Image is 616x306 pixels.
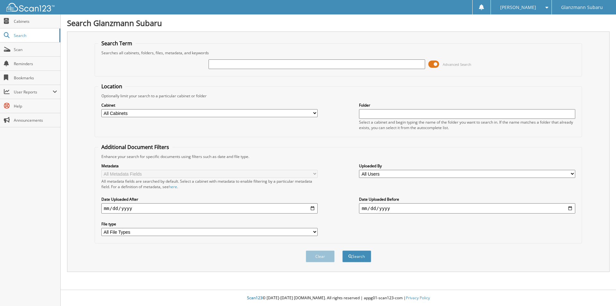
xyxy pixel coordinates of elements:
span: Bookmarks [14,75,57,81]
span: Scan123 [247,295,262,301]
h1: Search Glanzmann Subaru [67,18,610,28]
input: end [359,203,575,214]
input: start [101,203,318,214]
span: Scan [14,47,57,52]
span: Cabinets [14,19,57,24]
iframe: Chat Widget [584,275,616,306]
span: Glanzmann Subaru [561,5,603,9]
div: All metadata fields are searched by default. Select a cabinet with metadata to enable filtering b... [101,179,318,189]
span: Help [14,103,57,109]
a: Privacy Policy [406,295,430,301]
span: Reminders [14,61,57,66]
a: here [169,184,177,189]
button: Search [342,250,371,262]
div: Optionally limit your search to a particular cabinet or folder [98,93,579,99]
div: Select a cabinet and begin typing the name of the folder you want to search in. If the name match... [359,119,575,130]
legend: Location [98,83,125,90]
div: © [DATE]-[DATE] [DOMAIN_NAME]. All rights reserved | appg01-scan123-com | [61,290,616,306]
label: Date Uploaded After [101,197,318,202]
label: Uploaded By [359,163,575,169]
label: Metadata [101,163,318,169]
button: Clear [306,250,335,262]
div: Searches all cabinets, folders, files, metadata, and keywords [98,50,579,56]
legend: Search Term [98,40,135,47]
label: Date Uploaded Before [359,197,575,202]
span: User Reports [14,89,53,95]
span: [PERSON_NAME] [500,5,536,9]
label: Folder [359,102,575,108]
legend: Additional Document Filters [98,144,172,151]
img: scan123-logo-white.svg [6,3,55,12]
span: Advanced Search [443,62,471,67]
label: File type [101,221,318,227]
div: Enhance your search for specific documents using filters such as date and file type. [98,154,579,159]
span: Search [14,33,56,38]
label: Cabinet [101,102,318,108]
span: Announcements [14,118,57,123]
